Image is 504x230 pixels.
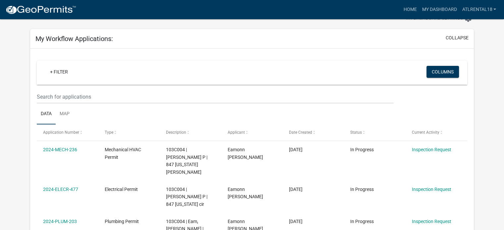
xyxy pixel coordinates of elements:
span: 10/24/2024 [289,147,303,152]
span: Application Number [43,130,79,135]
a: + Filter [45,66,73,78]
button: collapse [446,34,469,41]
a: 2024-MECH-236 [43,147,77,152]
span: Current Activity [412,130,439,135]
span: Eamonn Patrick Gleeson [228,147,263,160]
a: 2024-ELECR-477 [43,187,78,192]
a: 2024-PLUM-203 [43,219,77,224]
a: Home [401,3,419,16]
datatable-header-cell: Current Activity [406,124,467,140]
datatable-header-cell: Applicant [221,124,282,140]
span: Applicant [228,130,245,135]
span: Description [166,130,186,135]
datatable-header-cell: Status [344,124,405,140]
span: In Progress [350,219,374,224]
span: Date Created [289,130,312,135]
datatable-header-cell: Date Created [283,124,344,140]
span: 103C004 | GLEESON EAMONN P | 847 Virginia cir [166,187,207,207]
datatable-header-cell: Description [160,124,221,140]
a: Inspection Request [412,147,451,152]
a: Inspection Request [412,187,451,192]
a: Data [37,104,56,125]
button: Columns [426,66,459,78]
a: Inspection Request [412,219,451,224]
span: Eamonn Patrick Gleeson [228,187,263,200]
span: 10/02/2024 [289,219,303,224]
span: 10/10/2024 [289,187,303,192]
span: In Progress [350,187,374,192]
a: My Dashboard [419,3,459,16]
a: Atlrental18 [459,3,499,16]
span: In Progress [350,147,374,152]
datatable-header-cell: Type [98,124,159,140]
span: Plumbing Permit [105,219,139,224]
datatable-header-cell: Application Number [37,124,98,140]
span: Electrical Permit [105,187,138,192]
a: Map [56,104,74,125]
span: 103C004 | GLEESON EAMONN P | 847 Virginia Cir Ne [166,147,207,175]
input: Search for applications [37,90,394,104]
span: Mechanical HVAC Permit [105,147,141,160]
span: Status [350,130,362,135]
span: Type [105,130,113,135]
h5: My Workflow Applications: [35,35,113,43]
